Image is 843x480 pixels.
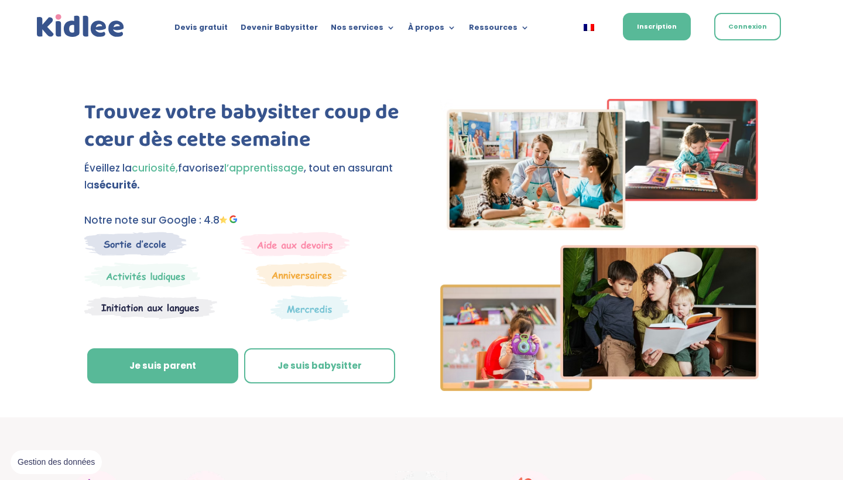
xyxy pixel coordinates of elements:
[623,13,691,40] a: Inscription
[87,348,238,383] a: Je suis parent
[241,23,318,36] a: Devenir Babysitter
[84,262,200,289] img: Mercredi
[84,232,187,256] img: Sortie decole
[440,380,759,395] picture: Imgs-2
[469,23,529,36] a: Ressources
[270,295,349,322] img: Thematique
[224,161,304,175] span: l’apprentissage
[84,212,403,229] p: Notre note sur Google : 4.8
[714,13,781,40] a: Connexion
[84,160,403,194] p: Éveillez la favorisez , tout en assurant la
[18,457,95,468] span: Gestion des données
[132,161,178,175] span: curiosité,
[174,23,228,36] a: Devis gratuit
[408,23,456,36] a: À propos
[84,295,217,320] img: Atelier thematique
[94,178,140,192] strong: sécurité.
[244,348,395,383] a: Je suis babysitter
[331,23,395,36] a: Nos services
[84,99,403,160] h1: Trouvez votre babysitter coup de cœur dès cette semaine
[34,12,127,40] img: logo_kidlee_bleu
[256,262,347,287] img: Anniversaire
[240,232,350,256] img: weekends
[34,12,127,40] a: Kidlee Logo
[11,450,102,475] button: Gestion des données
[584,24,594,31] img: Français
